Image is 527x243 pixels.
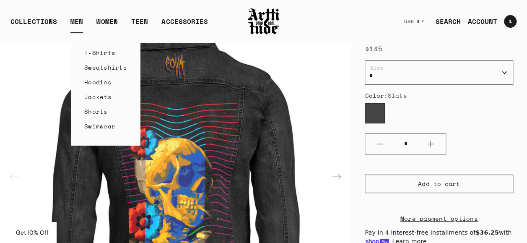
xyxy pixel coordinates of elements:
[84,60,127,75] a: Sweatshirts
[70,16,83,33] a: MEN
[404,18,420,25] span: USD $
[429,13,461,30] a: SEARCH
[365,44,382,54] span: $145
[365,134,395,154] button: Minus
[84,75,127,89] a: Hoodies
[365,175,513,193] button: Add to cart
[395,136,415,152] input: Quantity
[388,91,407,100] span: Slate
[247,7,280,36] img: Arttitude
[84,45,127,60] a: T-Shirts
[131,16,148,33] a: TEEN
[8,222,56,243] div: Get 10% Off
[327,167,347,187] div: Next slide
[365,91,513,100] div: Color:
[365,214,513,223] a: More payment options
[16,229,49,236] span: Get 10% Off
[497,12,517,31] a: Open cart
[399,12,429,31] button: USD $
[84,119,127,133] a: Swimwear
[4,16,215,33] ul: Main navigation
[509,19,511,24] span: 1
[418,180,460,188] span: Add to cart
[84,104,127,119] a: Shorts
[461,13,497,30] a: ACCOUNT
[84,89,127,104] a: Jackets
[365,103,385,123] label: Slate
[10,16,57,33] div: COLLECTIONS
[415,134,446,154] button: Plus
[96,16,118,33] a: WOMEN
[161,16,208,33] div: ACCESSORIES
